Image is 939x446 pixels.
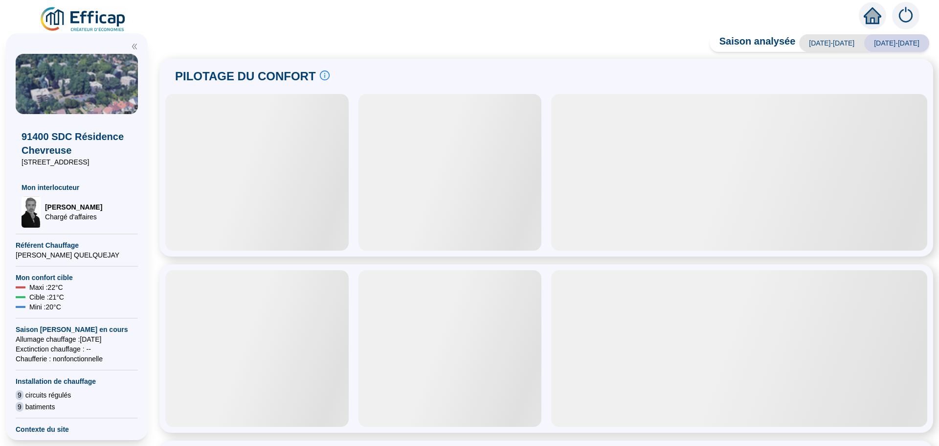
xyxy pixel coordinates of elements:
span: info-circle [320,70,330,80]
span: Saison analysée [710,34,796,52]
span: Exctinction chauffage : -- [16,344,138,354]
span: 91400 SDC Résidence Chevreuse [22,130,132,157]
span: double-left [131,43,138,50]
span: [DATE]-[DATE] [864,34,929,52]
span: Mini : 20 °C [29,302,61,312]
img: efficap energie logo [39,6,128,33]
span: 9 [16,402,23,412]
img: Chargé d'affaires [22,196,41,228]
span: Allumage chauffage : [DATE] [16,334,138,344]
span: Chaufferie : non fonctionnelle [16,354,138,364]
span: Contexte du site [16,424,138,434]
span: Mon interlocuteur [22,183,132,192]
span: [DATE]-[DATE] [799,34,864,52]
span: 9 [16,390,23,400]
span: Chargé d'affaires [45,212,102,222]
span: Référent Chauffage [16,240,138,250]
span: Cible : 21 °C [29,292,64,302]
span: batiments [25,402,55,412]
span: Installation de chauffage [16,376,138,386]
span: [PERSON_NAME] [45,202,102,212]
span: Saison [PERSON_NAME] en cours [16,325,138,334]
span: [STREET_ADDRESS] [22,157,132,167]
span: home [864,7,881,24]
span: Maxi : 22 °C [29,282,63,292]
img: alerts [892,2,919,29]
span: circuits régulés [25,390,71,400]
span: [PERSON_NAME] QUELQUEJAY [16,250,138,260]
span: Mon confort cible [16,273,138,282]
span: PILOTAGE DU CONFORT [175,69,316,84]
